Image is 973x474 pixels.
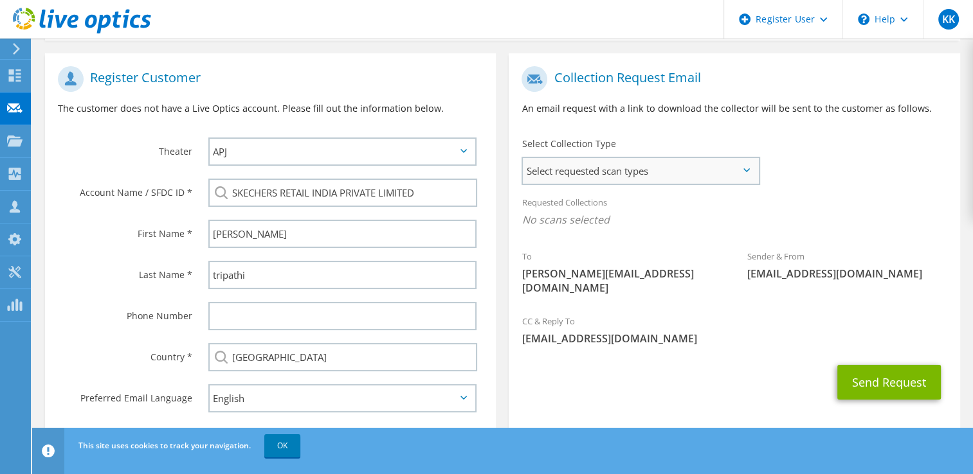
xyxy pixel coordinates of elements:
[58,66,477,92] h1: Register Customer
[837,365,941,399] button: Send Request
[78,440,251,451] span: This site uses cookies to track your navigation.
[522,137,615,150] label: Select Collection Type
[58,137,192,158] label: Theater
[58,179,192,199] label: Account Name / SFDC ID *
[938,9,959,30] span: KK
[509,189,959,236] div: Requested Collections
[522,267,722,295] span: [PERSON_NAME][EMAIL_ADDRESS][DOMAIN_NAME]
[522,213,947,227] span: No scans selected
[58,101,483,116] p: The customer does not have a Live Optics account. Please fill out the information below.
[58,384,192,405] label: Preferred Email Language
[523,158,758,184] span: Select requested scan types
[509,308,959,352] div: CC & Reply To
[264,434,300,457] a: OK
[522,331,947,346] span: [EMAIL_ADDRESS][DOMAIN_NAME]
[509,243,734,301] div: To
[734,243,960,287] div: Sender & From
[58,220,192,240] label: First Name *
[747,267,947,281] span: [EMAIL_ADDRESS][DOMAIN_NAME]
[522,66,940,92] h1: Collection Request Email
[58,302,192,322] label: Phone Number
[858,13,869,25] svg: \n
[58,343,192,364] label: Country *
[58,261,192,281] label: Last Name *
[522,101,947,116] p: An email request with a link to download the collector will be sent to the customer as follows.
